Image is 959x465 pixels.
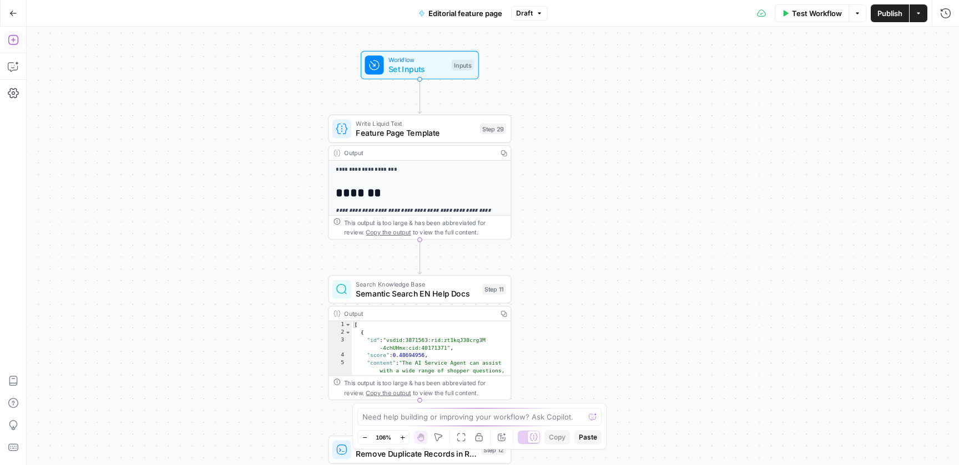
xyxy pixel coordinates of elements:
[792,8,842,19] span: Test Workflow
[775,4,849,22] button: Test Workflow
[412,4,509,22] button: Editorial feature page
[388,63,447,75] span: Set Inputs
[574,430,602,444] button: Paste
[344,218,506,237] div: This output is too large & has been abbreviated for review. to view the full content.
[480,124,506,134] div: Step 29
[356,288,477,299] span: Semantic Search EN Help Docs
[418,240,421,274] g: Edge from step_29 to step_11
[329,336,352,352] div: 3
[328,51,511,79] div: WorkflowSet InputsInputs
[428,8,502,19] span: Editorial feature page
[877,8,902,19] span: Publish
[344,309,493,318] div: Output
[345,321,351,329] span: Toggle code folding, rows 1 through 7
[481,444,506,455] div: Step 12
[329,352,352,360] div: 4
[344,149,493,158] div: Output
[329,329,352,336] div: 2
[388,55,447,64] span: Workflow
[344,379,506,397] div: This output is too large & has been abbreviated for review. to view the full content.
[544,430,570,444] button: Copy
[356,127,475,139] span: Feature Page Template
[356,119,475,128] span: Write Liquid Text
[329,321,352,329] div: 1
[452,60,473,70] div: Inputs
[345,329,351,336] span: Toggle code folding, rows 2 through 6
[549,432,566,442] span: Copy
[366,389,411,396] span: Copy the output
[511,6,548,21] button: Draft
[482,284,506,294] div: Step 11
[328,275,511,400] div: Search Knowledge BaseSemantic Search EN Help DocsStep 11Output[ { "id":"vsdid:3871563:rid:zt1kqJ3...
[516,8,533,18] span: Draft
[356,448,476,459] span: Remove Duplicate Records in Returned Docs
[871,4,909,22] button: Publish
[376,433,391,442] span: 106%
[418,79,421,114] g: Edge from start to step_29
[356,279,477,289] span: Search Knowledge Base
[366,228,411,236] span: Copy the output
[579,432,597,442] span: Paste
